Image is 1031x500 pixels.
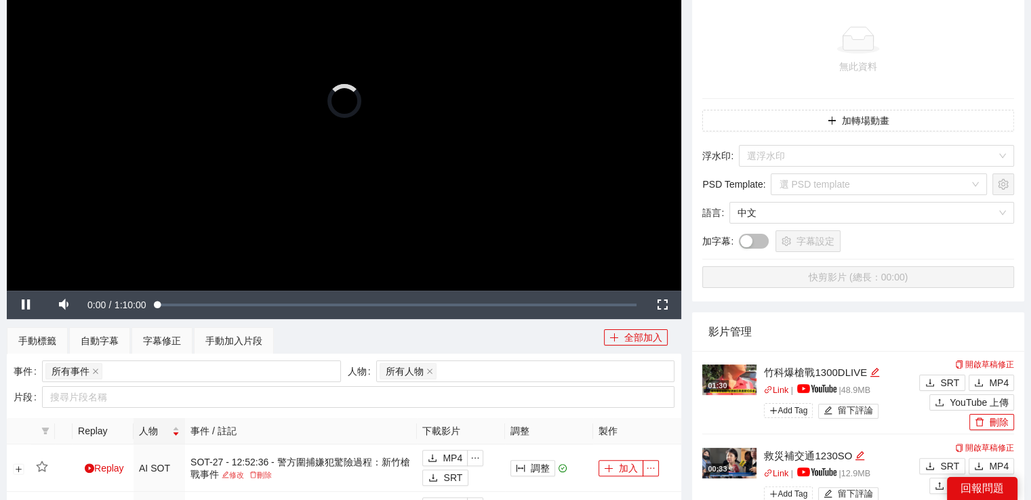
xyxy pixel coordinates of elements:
[974,461,984,472] span: download
[925,461,935,472] span: download
[764,469,788,478] a: linkLink
[85,463,124,474] a: Replay
[52,364,89,379] span: 所有事件
[73,418,134,444] th: Replay
[702,148,733,163] span: 浮水印 :
[818,404,878,419] button: edit留下評論
[468,453,483,463] span: ellipsis
[467,450,483,466] button: ellipsis
[797,467,836,476] img: yt_logo_rgb_light.a676ea31.png
[702,448,756,478] img: 549efb16-60b2-4682-ab4c-b9e9e31b35f1.jpg
[975,417,984,428] span: delete
[989,375,1009,390] span: MP4
[702,110,1014,131] button: plus加轉場動畫
[764,386,788,395] a: linkLink
[827,116,836,127] span: plus
[505,418,593,444] th: 調整
[824,406,832,416] span: edit
[708,312,1008,351] div: 影片管理
[992,173,1014,195] button: setting
[919,458,965,474] button: downloadSRT
[428,453,437,464] span: download
[955,443,1014,453] a: 開啟草稿修正
[989,459,1009,474] span: MP4
[643,463,658,473] span: ellipsis
[955,360,963,369] span: copy
[870,367,880,377] span: edit
[974,378,984,389] span: download
[764,467,916,481] p: | | 12.9 MB
[940,375,959,390] span: SRT
[115,299,146,310] span: 1:10:00
[417,418,505,444] th: 下載影片
[222,471,229,478] span: edit
[190,456,411,480] div: SOT-27 - 12:52:36 - 警方圍捕嫌犯驚險過程：新竹槍戰事件
[870,364,880,381] div: 編輯
[426,368,433,375] span: close
[348,360,376,382] label: 人物
[708,59,1009,74] div: 無此資料
[643,460,659,476] button: ellipsis
[185,418,417,444] th: 事件 / 註記
[604,329,668,346] button: plus全部加入
[428,473,438,484] span: download
[109,299,112,310] span: /
[14,360,42,382] label: 事件
[92,368,99,375] span: close
[139,461,180,476] div: AI SOT
[737,203,1006,223] span: 中文
[139,423,169,438] span: 人物
[516,463,525,474] span: column-width
[14,463,24,474] button: 展開行
[797,384,836,393] img: yt_logo_rgb_light.a676ea31.png
[935,398,944,409] span: upload
[706,463,729,475] div: 00:33
[7,291,45,319] button: Pause
[702,364,756,395] img: d5e335f4-312c-4680-b9f3-f525d86213fd.jpg
[955,360,1014,369] a: 開啟草稿修正
[87,299,106,310] span: 0:00
[219,471,247,479] a: 修改
[599,460,643,476] button: plus加入
[702,234,733,249] span: 加字幕 :
[422,450,468,466] button: downloadMP4
[81,333,119,348] div: 自動字幕
[824,489,832,499] span: edit
[925,378,935,389] span: download
[764,386,773,394] span: link
[947,477,1017,500] div: 回報問題
[764,469,773,478] span: link
[18,333,56,348] div: 手動標籤
[919,375,965,391] button: downloadSRT
[702,205,724,220] span: 語言 :
[950,395,1009,410] span: YouTube 上傳
[559,464,567,473] span: check-circle
[764,384,916,398] p: | | 48.9 MB
[643,291,681,319] button: Fullscreen
[969,414,1014,430] button: delete刪除
[764,448,916,464] div: 救災補交通1230SO
[855,451,865,461] span: edit
[702,266,1014,288] button: 快剪影片 (總長：00:00)
[935,481,944,492] span: upload
[143,333,181,348] div: 字幕修正
[929,394,1014,411] button: uploadYouTube 上傳
[443,451,462,465] span: MP4
[249,471,257,478] span: delete
[247,471,275,479] a: 刪除
[386,364,424,379] span: 所有人物
[855,448,865,464] div: 編輯
[940,459,959,474] span: SRT
[510,460,555,476] button: column-width調整
[775,230,841,252] button: setting字幕設定
[969,458,1014,474] button: downloadMP4
[764,403,813,418] span: Add Tag
[706,380,729,392] div: 01:30
[929,478,1014,494] button: uploadYouTube 上傳
[955,444,963,452] span: copy
[702,177,765,192] span: PSD Template :
[36,461,48,473] span: star
[205,333,262,348] div: 手動加入片段
[14,386,42,408] label: 片段
[604,463,613,474] span: plus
